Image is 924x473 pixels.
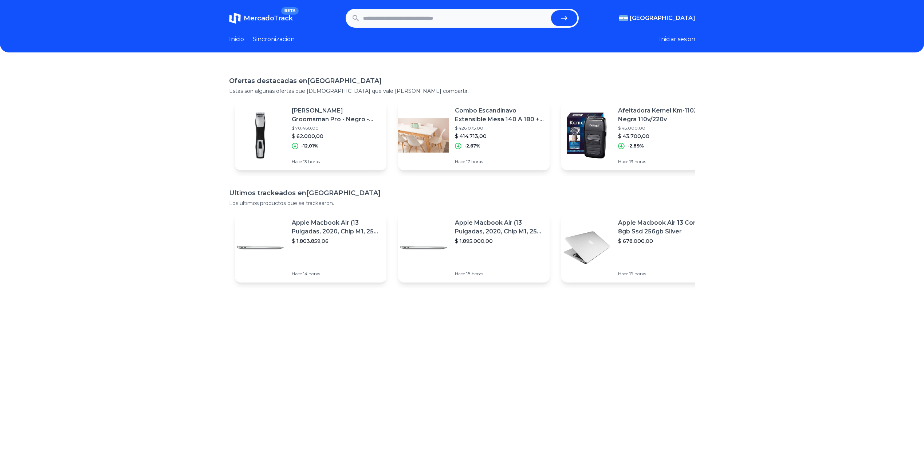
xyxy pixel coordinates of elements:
[618,218,707,236] p: Apple Macbook Air 13 Core I5 8gb Ssd 256gb Silver
[229,12,293,24] a: MercadoTrackBETA
[301,143,318,149] p: -12,01%
[292,218,381,236] p: Apple Macbook Air (13 Pulgadas, 2020, Chip M1, 256 Gb De Ssd, 8 Gb De Ram) - Plata
[398,222,449,273] img: Featured image
[235,222,286,273] img: Featured image
[235,213,386,283] a: Featured imageApple Macbook Air (13 Pulgadas, 2020, Chip M1, 256 Gb De Ssd, 8 Gb De Ram) - Plata$...
[235,110,286,161] img: Featured image
[292,106,381,124] p: [PERSON_NAME] Groomsman Pro - Negro - 220v
[292,159,381,165] p: Hace 13 horas
[561,110,612,161] img: Featured image
[235,100,386,170] a: Featured image[PERSON_NAME] Groomsman Pro - Negro - 220v$ 70.460,00$ 62.000,00-12,01%Hace 13 horas
[292,133,381,140] p: $ 62.000,00
[561,222,612,273] img: Featured image
[455,133,544,140] p: $ 414.713,00
[229,12,241,24] img: MercadoTrack
[229,87,695,95] p: Estas son algunas ofertas que [DEMOGRAPHIC_DATA] que vale [PERSON_NAME] compartir.
[455,159,544,165] p: Hace 17 horas
[464,143,480,149] p: -2,67%
[618,133,707,140] p: $ 43.700,00
[561,100,713,170] a: Featured imageAfeitadora Kemei Km-1102 Negra 110v/220v$ 45.000,00$ 43.700,00-2,89%Hace 13 horas
[619,14,695,23] button: [GEOGRAPHIC_DATA]
[455,125,544,131] p: $ 426.075,00
[229,188,695,198] h1: Ultimos trackeados en [GEOGRAPHIC_DATA]
[618,106,707,124] p: Afeitadora Kemei Km-1102 Negra 110v/220v
[618,271,707,277] p: Hace 19 horas
[229,35,244,44] a: Inicio
[292,237,381,245] p: $ 1.803.859,06
[618,237,707,245] p: $ 678.000,00
[618,159,707,165] p: Hace 13 horas
[292,125,381,131] p: $ 70.460,00
[618,125,707,131] p: $ 45.000,00
[561,213,713,283] a: Featured imageApple Macbook Air 13 Core I5 8gb Ssd 256gb Silver$ 678.000,00Hace 19 horas
[619,15,628,21] img: Argentina
[229,200,695,207] p: Los ultimos productos que se trackearon.
[455,218,544,236] p: Apple Macbook Air (13 Pulgadas, 2020, Chip M1, 256 Gb De Ssd, 8 Gb De Ram) - Plata
[253,35,295,44] a: Sincronizacion
[398,213,550,283] a: Featured imageApple Macbook Air (13 Pulgadas, 2020, Chip M1, 256 Gb De Ssd, 8 Gb De Ram) - Plata$...
[455,106,544,124] p: Combo Escandinavo Extensible Mesa 140 A 180 + 4 [PERSON_NAME] Tulip
[229,76,695,86] h1: Ofertas destacadas en [GEOGRAPHIC_DATA]
[659,35,695,44] button: Iniciar sesion
[398,110,449,161] img: Featured image
[281,7,298,15] span: BETA
[628,143,644,149] p: -2,89%
[244,14,293,22] span: MercadoTrack
[398,100,550,170] a: Featured imageCombo Escandinavo Extensible Mesa 140 A 180 + 4 [PERSON_NAME] Tulip$ 426.075,00$ 41...
[630,14,695,23] span: [GEOGRAPHIC_DATA]
[455,271,544,277] p: Hace 18 horas
[292,271,381,277] p: Hace 14 horas
[455,237,544,245] p: $ 1.895.000,00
